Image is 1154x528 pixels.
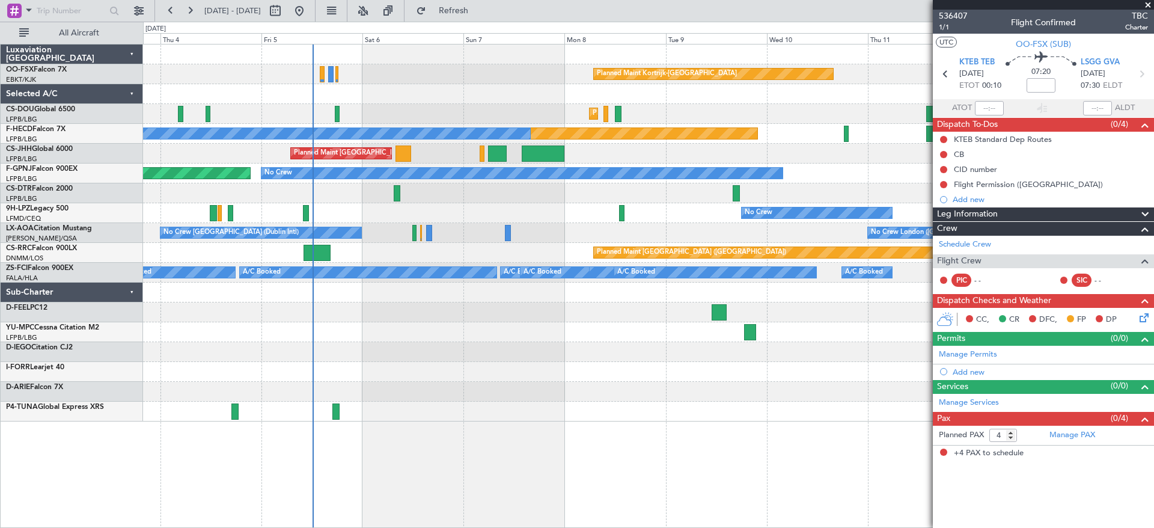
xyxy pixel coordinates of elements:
a: LFPB/LBG [6,174,37,183]
span: DFC, [1039,314,1057,326]
span: 1/1 [939,22,968,32]
span: FP [1077,314,1086,326]
a: LX-AOACitation Mustang [6,225,92,232]
a: Manage Permits [939,349,997,361]
div: Sun 7 [463,33,564,44]
span: I-FORR [6,364,30,371]
a: EBKT/KJK [6,75,36,84]
div: Add new [953,367,1148,377]
div: Sat 6 [362,33,463,44]
div: SIC [1072,274,1091,287]
a: LFPB/LBG [6,333,37,342]
a: OO-FSXFalcon 7X [6,66,67,73]
a: CS-DTRFalcon 2000 [6,185,73,192]
label: Planned PAX [939,429,984,441]
span: [DATE] - [DATE] [204,5,261,16]
a: F-GPNJFalcon 900EX [6,165,78,173]
div: A/C Booked [504,263,542,281]
div: No Crew [GEOGRAPHIC_DATA] (Dublin Intl) [163,224,299,242]
span: Services [937,380,968,394]
input: --:-- [975,101,1004,115]
a: D-FEELPC12 [6,304,47,312]
span: DP [1106,314,1117,326]
a: DNMM/LOS [6,254,43,263]
a: LFMD/CEQ [6,214,41,223]
span: OO-FSX [6,66,34,73]
div: Tue 9 [666,33,767,44]
div: - - [974,275,1001,286]
a: I-FORRLearjet 40 [6,364,64,371]
span: Charter [1125,22,1148,32]
a: LFPB/LBG [6,115,37,124]
div: Wed 10 [767,33,868,44]
span: KTEB TEB [959,57,995,69]
span: (0/0) [1111,332,1128,345]
span: 07:30 [1081,80,1100,92]
span: +4 PAX to schedule [954,447,1024,459]
span: 536407 [939,10,968,22]
div: No Crew [264,164,292,182]
span: F-GPNJ [6,165,32,173]
button: UTC [936,37,957,48]
div: Planned Maint [GEOGRAPHIC_DATA] ([GEOGRAPHIC_DATA]) [593,105,782,123]
span: ZS-FCI [6,265,28,272]
div: Thu 4 [160,33,261,44]
a: YU-MPCCessna Citation M2 [6,324,99,331]
span: YU-MPC [6,324,34,331]
span: (0/4) [1111,118,1128,130]
div: Mon 8 [564,33,665,44]
div: No Crew [745,204,772,222]
a: [PERSON_NAME]/QSA [6,234,77,243]
a: FALA/HLA [6,274,38,283]
span: CS-DTR [6,185,32,192]
div: Flight Confirmed [1011,16,1076,29]
span: All Aircraft [31,29,127,37]
span: Leg Information [937,207,998,221]
span: Dispatch Checks and Weather [937,294,1051,308]
a: CS-JHHGlobal 6000 [6,146,73,153]
span: CS-DOU [6,106,34,113]
div: Fri 5 [261,33,362,44]
span: P4-TUNA [6,404,38,411]
input: Trip Number [37,2,106,20]
a: CS-DOUGlobal 6500 [6,106,75,113]
span: (0/4) [1111,412,1128,425]
div: Planned Maint [GEOGRAPHIC_DATA] ([GEOGRAPHIC_DATA]) [294,144,483,162]
a: LFPB/LBG [6,135,37,144]
div: [DATE] [145,24,166,34]
span: Refresh [429,7,479,15]
span: Dispatch To-Dos [937,118,998,132]
span: LX-AOA [6,225,34,232]
span: Permits [937,332,965,346]
span: ETOT [959,80,979,92]
span: (0/0) [1111,379,1128,392]
span: [DATE] [1081,68,1105,80]
div: A/C Booked [845,263,883,281]
span: ELDT [1103,80,1122,92]
div: Planned Maint [GEOGRAPHIC_DATA] ([GEOGRAPHIC_DATA]) [597,244,786,262]
a: CS-RRCFalcon 900LX [6,245,77,252]
a: P4-TUNAGlobal Express XRS [6,404,104,411]
span: 00:10 [982,80,1001,92]
span: CS-JHH [6,146,32,153]
button: All Aircraft [13,23,130,43]
div: A/C Booked [243,263,281,281]
span: 07:20 [1031,66,1051,78]
div: Thu 11 [868,33,969,44]
span: CS-RRC [6,245,32,252]
span: F-HECD [6,126,32,133]
a: D-ARIEFalcon 7X [6,384,63,391]
div: CID number [954,164,997,174]
div: - - [1094,275,1122,286]
a: LFPB/LBG [6,194,37,203]
button: Refresh [411,1,483,20]
span: OO-FSX (SUB) [1016,38,1071,51]
span: LSGG GVA [1081,57,1120,69]
span: Pax [937,412,950,426]
span: TBC [1125,10,1148,22]
a: D-IEGOCitation CJ2 [6,344,73,351]
span: CC, [976,314,989,326]
div: KTEB Standard Dep Routes [954,134,1052,144]
a: Manage PAX [1049,429,1095,441]
div: Planned Maint Kortrijk-[GEOGRAPHIC_DATA] [597,65,737,83]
